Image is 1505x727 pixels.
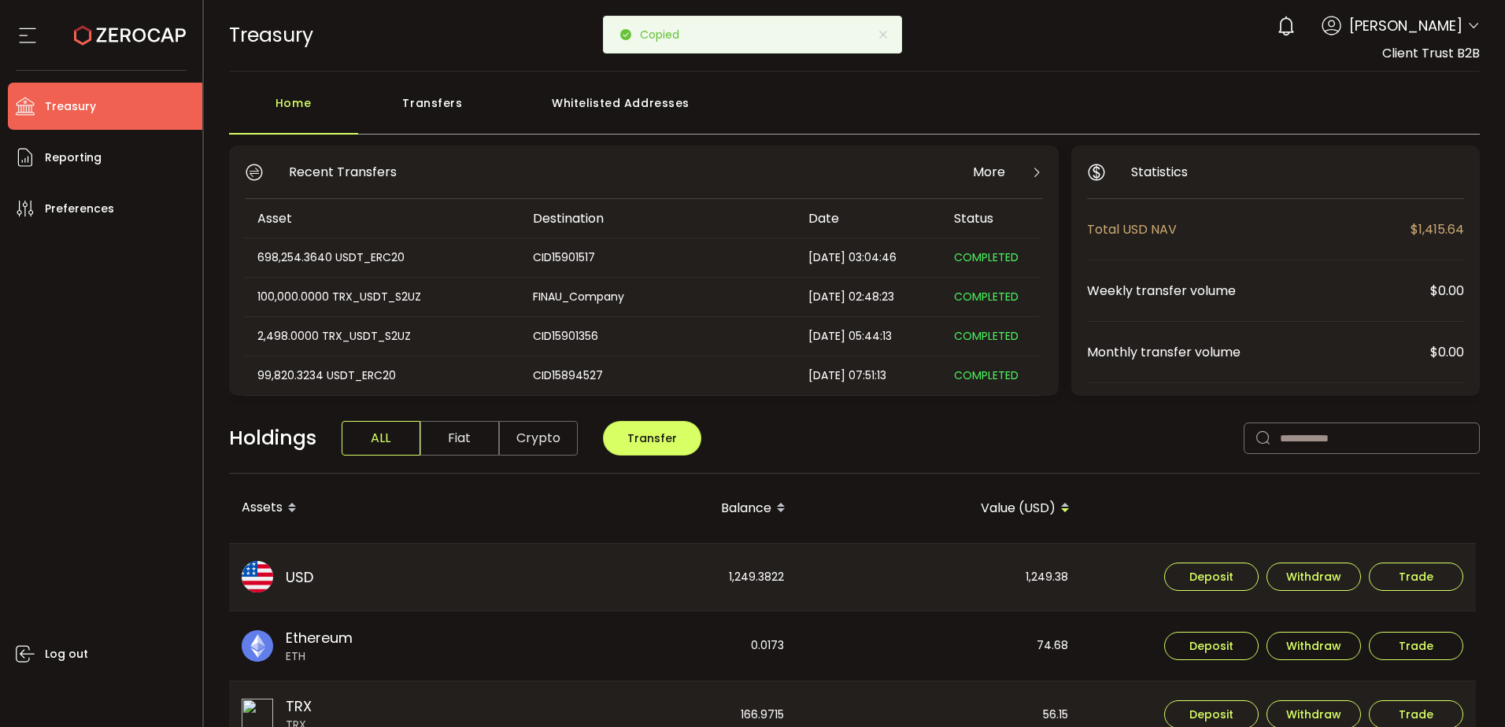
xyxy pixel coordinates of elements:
[286,648,353,665] span: ETH
[1382,44,1480,62] span: Client Trust B2B
[245,367,519,385] div: 99,820.3234 USDT_ERC20
[1189,640,1233,651] span: Deposit
[1266,632,1361,660] button: Withdraw
[1164,632,1259,660] button: Deposit
[420,421,499,456] span: Fiat
[796,209,941,227] div: Date
[286,627,353,648] span: Ethereum
[640,29,692,40] p: Copied
[286,566,313,588] span: USD
[1369,632,1463,660] button: Trade
[520,249,794,267] div: CID15901517
[342,421,420,456] span: ALL
[1266,563,1361,591] button: Withdraw
[1411,220,1464,239] span: $1,415.64
[1426,651,1505,727] iframe: Chat Widget
[45,95,96,118] span: Treasury
[798,544,1081,611] div: 1,249.38
[229,87,358,135] div: Home
[245,288,519,306] div: 100,000.0000 TRX_USDT_S2UZ
[1399,571,1433,582] span: Trade
[603,421,701,456] button: Transfer
[45,643,88,666] span: Log out
[954,289,1019,304] span: COMPLETED
[229,423,316,453] span: Holdings
[229,495,514,522] div: Assets
[1286,640,1341,651] span: Withdraw
[520,209,796,227] div: Destination
[1087,220,1411,239] span: Total USD NAV
[954,249,1019,265] span: COMPLETED
[508,87,734,135] div: Whitelisted Addresses
[954,328,1019,344] span: COMPLETED
[45,197,114,220] span: Preferences
[514,495,798,522] div: Balance
[520,288,794,306] div: FINAU_Company
[245,249,519,267] div: 698,254.3640 USDT_ERC20
[1164,563,1259,591] button: Deposit
[358,87,508,135] div: Transfers
[520,367,794,385] div: CID15894527
[520,327,794,345] div: CID15901356
[245,209,520,227] div: Asset
[514,544,797,611] div: 1,249.3822
[245,327,519,345] div: 2,498.0000 TRX_USDT_S2UZ
[1286,571,1341,582] span: Withdraw
[1369,563,1463,591] button: Trade
[229,21,313,49] span: Treasury
[941,209,1040,227] div: Status
[1399,640,1433,651] span: Trade
[1131,162,1188,182] span: Statistics
[796,367,941,385] div: [DATE] 07:51:13
[627,430,677,446] span: Transfer
[1189,571,1233,582] span: Deposit
[798,495,1082,522] div: Value (USD)
[45,146,102,169] span: Reporting
[242,630,273,662] img: eth_portfolio.svg
[973,162,1005,182] span: More
[242,561,273,592] img: usd_portfolio.svg
[1087,342,1430,362] span: Monthly transfer volume
[286,696,312,717] span: TRX
[514,611,797,681] div: 0.0173
[796,249,941,267] div: [DATE] 03:04:46
[1286,709,1341,720] span: Withdraw
[289,162,397,182] span: Recent Transfers
[1087,281,1430,301] span: Weekly transfer volume
[1349,15,1462,36] span: [PERSON_NAME]
[1189,709,1233,720] span: Deposit
[796,327,941,345] div: [DATE] 05:44:13
[1430,281,1464,301] span: $0.00
[1399,709,1433,720] span: Trade
[796,288,941,306] div: [DATE] 02:48:23
[798,611,1081,681] div: 74.68
[499,421,578,456] span: Crypto
[954,367,1019,383] span: COMPLETED
[1430,342,1464,362] span: $0.00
